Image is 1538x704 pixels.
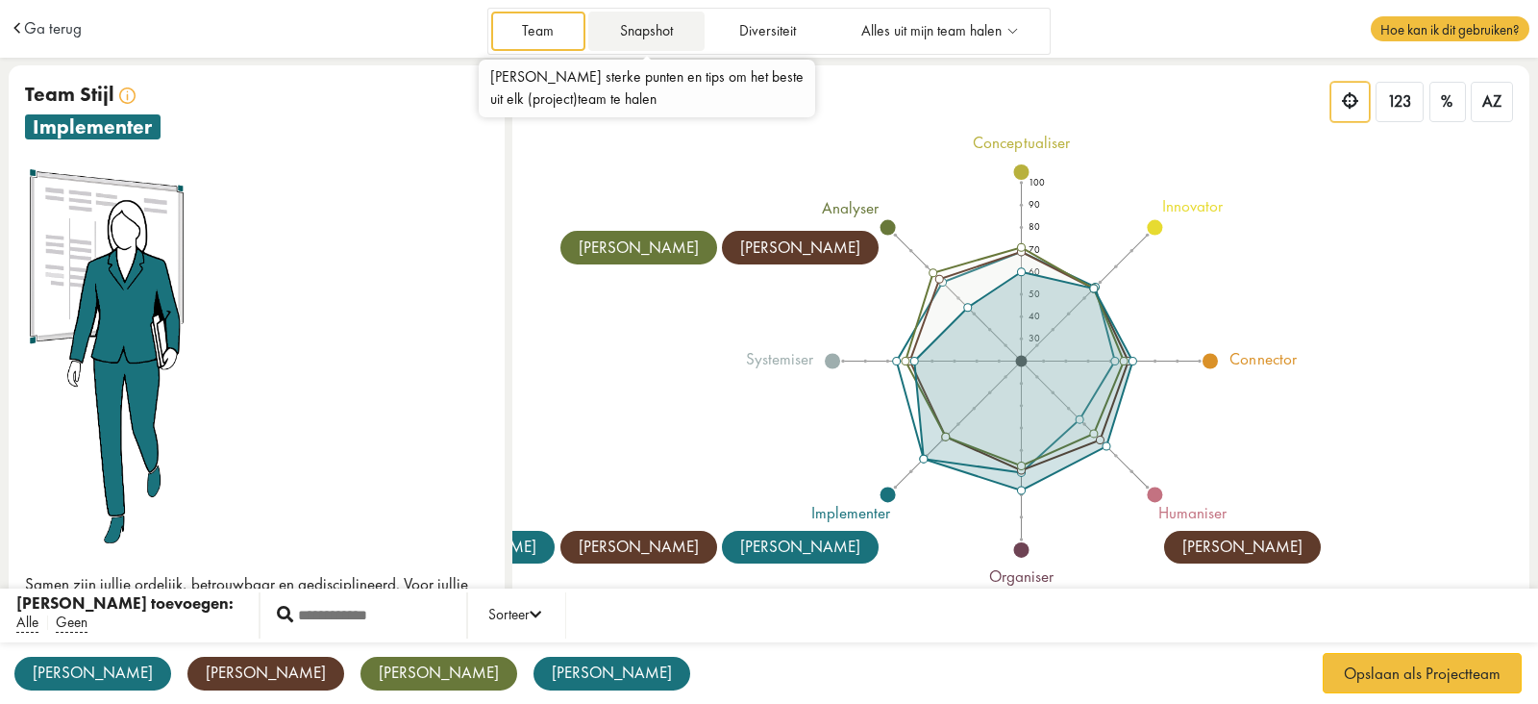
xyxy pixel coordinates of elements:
[1162,195,1224,216] tspan: innovator
[722,531,879,565] div: [PERSON_NAME]
[1323,653,1523,693] button: Opslaan als Projectteam
[25,163,192,548] img: implementer.png
[1482,91,1501,112] span: AZ
[491,12,585,51] a: Team
[588,12,704,51] a: Snapshot
[831,12,1048,51] a: Alles uit mijn team halen
[560,231,717,264] div: [PERSON_NAME]
[25,573,488,641] p: Samen zijn jullie ordelijk, betrouwbaar en gedisciplineerd. Voor jullie geldt 'afspraak is afspra...
[1387,91,1412,112] span: 123
[1229,348,1297,369] tspan: connector
[488,604,541,627] div: Sorteer
[822,197,880,218] tspan: analyser
[1164,531,1321,565] div: [PERSON_NAME]
[861,23,1002,39] span: Alles uit mijn team halen
[707,12,827,51] a: Diversiteit
[1441,91,1452,112] span: %
[1028,220,1039,233] text: 80
[16,613,38,633] span: Alle
[25,81,114,107] span: Team Stijl
[989,565,1054,586] tspan: organiser
[722,231,879,264] div: [PERSON_NAME]
[24,20,82,37] a: Ga terug
[1371,16,1528,41] span: Hoe kan ik dit gebruiken?
[16,592,234,616] div: [PERSON_NAME] toevoegen:
[25,114,161,139] span: implementer
[1158,501,1228,522] tspan: humaniser
[14,657,171,691] div: [PERSON_NAME]
[560,531,717,565] div: [PERSON_NAME]
[811,501,891,522] tspan: implementer
[973,132,1070,153] tspan: conceptualiser
[1028,176,1044,189] text: 100
[119,88,136,104] img: info.svg
[1028,242,1039,255] text: 70
[529,85,589,111] span: Profiel
[1028,198,1039,211] text: 90
[746,348,814,369] tspan: systemiser
[56,613,87,633] span: Geen
[533,657,690,691] div: [PERSON_NAME]
[360,657,517,691] div: [PERSON_NAME]
[187,657,344,691] div: [PERSON_NAME]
